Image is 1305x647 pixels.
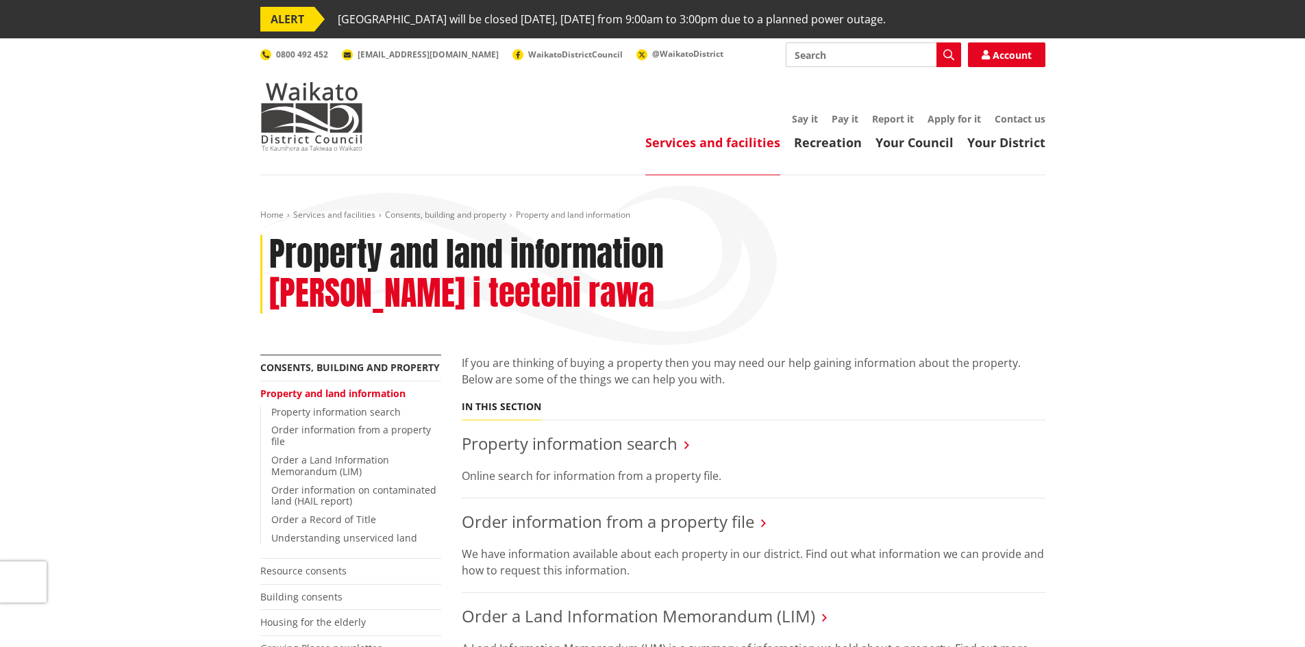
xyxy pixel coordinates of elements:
a: Your Council [875,134,954,151]
a: Services and facilities [645,134,780,151]
a: Consents, building and property [385,209,506,220]
a: Order a Land Information Memorandum (LIM) [271,453,389,478]
a: Order information from a property file [462,510,754,533]
a: Property and land information [260,387,406,400]
a: Account [968,42,1045,67]
a: Order a Record of Title [271,513,376,526]
span: 0800 492 452 [276,49,328,60]
a: Recreation [794,134,862,151]
p: We have information available about each property in our district. Find out what information we c... [462,546,1045,579]
a: Consents, building and property [260,361,440,374]
a: Report it [872,112,914,125]
a: Order a Land Information Memorandum (LIM) [462,605,815,627]
nav: breadcrumb [260,210,1045,221]
p: If you are thinking of buying a property then you may need our help gaining information about the... [462,355,1045,388]
a: @WaikatoDistrict [636,48,723,60]
span: Property and land information [516,209,630,220]
span: @WaikatoDistrict [652,48,723,60]
input: Search input [786,42,961,67]
a: Home [260,209,284,220]
a: Order information from a property file [271,423,431,448]
a: Property information search [462,432,678,455]
a: Apply for it [928,112,981,125]
span: [GEOGRAPHIC_DATA] will be closed [DATE], [DATE] from 9:00am to 3:00pm due to a planned power outage. [338,7,886,31]
a: Services and facilities [293,209,375,220]
a: Contact us [995,112,1045,125]
span: ALERT [260,7,314,31]
h1: Property and land information [269,235,664,275]
h2: [PERSON_NAME] i teetehi rawa [269,274,654,314]
p: Online search for information from a property file. [462,468,1045,484]
a: 0800 492 452 [260,49,328,60]
a: Order information on contaminated land (HAIL report) [271,483,436,508]
a: Resource consents [260,564,347,577]
a: Housing for the elderly [260,616,366,629]
a: WaikatoDistrictCouncil [512,49,623,60]
span: [EMAIL_ADDRESS][DOMAIN_NAME] [358,49,499,60]
a: Building consents [260,590,343,603]
span: WaikatoDistrictCouncil [528,49,623,60]
h5: In this section [462,401,541,413]
a: [EMAIL_ADDRESS][DOMAIN_NAME] [342,49,499,60]
a: Your District [967,134,1045,151]
a: Pay it [832,112,858,125]
a: Property information search [271,405,401,418]
a: Say it [792,112,818,125]
a: Understanding unserviced land [271,531,417,544]
img: Waikato District Council - Te Kaunihera aa Takiwaa o Waikato [260,82,363,151]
